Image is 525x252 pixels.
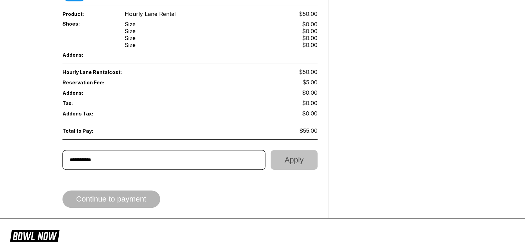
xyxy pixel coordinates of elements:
span: $0.00 [302,89,318,96]
span: $0.00 [302,100,318,106]
span: $55.00 [299,127,318,134]
span: Hourly Lane Rental cost: [62,69,190,75]
button: Apply [271,150,317,170]
span: Hourly Lane Rental [125,10,176,17]
span: Reservation Fee: [62,80,190,85]
span: Addons: [62,90,114,96]
div: $0.00 [302,41,318,48]
span: $0.00 [302,110,318,117]
span: $50.00 [299,10,318,17]
span: Addons: [62,52,114,58]
span: Shoes: [62,21,114,27]
span: $5.00 [302,79,318,86]
div: Size [125,35,136,41]
div: Size [125,28,136,35]
span: Tax: [62,100,114,106]
span: Total to Pay: [62,128,114,134]
div: Size [125,41,136,48]
span: Product: [62,11,114,17]
span: $50.00 [299,68,318,75]
div: Size [125,21,136,28]
span: Addons Tax: [62,111,114,116]
div: $0.00 [302,28,318,35]
div: $0.00 [302,21,318,28]
div: $0.00 [302,35,318,41]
